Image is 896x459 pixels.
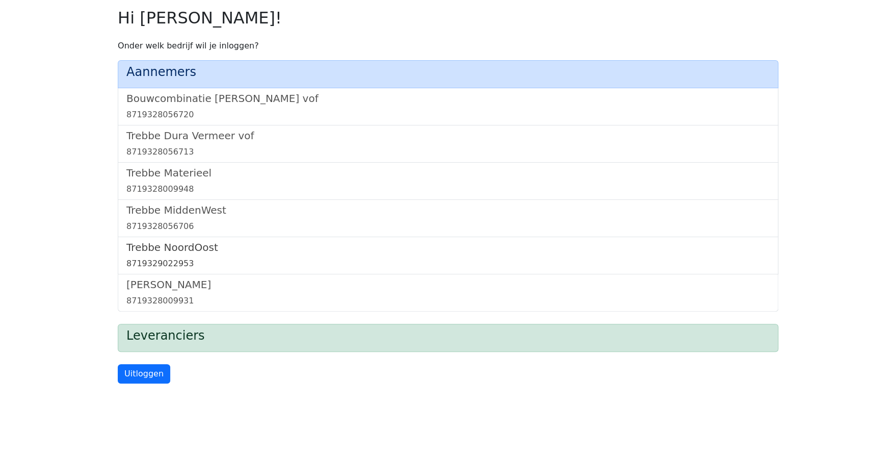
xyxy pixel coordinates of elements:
[126,183,770,195] div: 8719328009948
[126,130,770,158] a: Trebbe Dura Vermeer vof8719328056713
[126,258,770,270] div: 8719329022953
[118,8,778,28] h2: Hi [PERSON_NAME]!
[126,241,770,253] h5: Trebbe NoordOost
[126,167,770,195] a: Trebbe Materieel8719328009948
[126,204,770,216] h5: Trebbe MiddenWest
[126,278,770,307] a: [PERSON_NAME]8719328009931
[126,204,770,233] a: Trebbe MiddenWest8719328056706
[126,220,770,233] div: 8719328056706
[126,241,770,270] a: Trebbe NoordOost8719329022953
[126,92,770,105] h5: Bouwcombinatie [PERSON_NAME] vof
[126,278,770,291] h5: [PERSON_NAME]
[126,328,770,343] h4: Leveranciers
[118,40,778,52] p: Onder welk bedrijf wil je inloggen?
[126,92,770,121] a: Bouwcombinatie [PERSON_NAME] vof8719328056720
[126,167,770,179] h5: Trebbe Materieel
[118,364,170,384] a: Uitloggen
[126,109,770,121] div: 8719328056720
[126,295,770,307] div: 8719328009931
[126,146,770,158] div: 8719328056713
[126,130,770,142] h5: Trebbe Dura Vermeer vof
[126,65,770,80] h4: Aannemers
